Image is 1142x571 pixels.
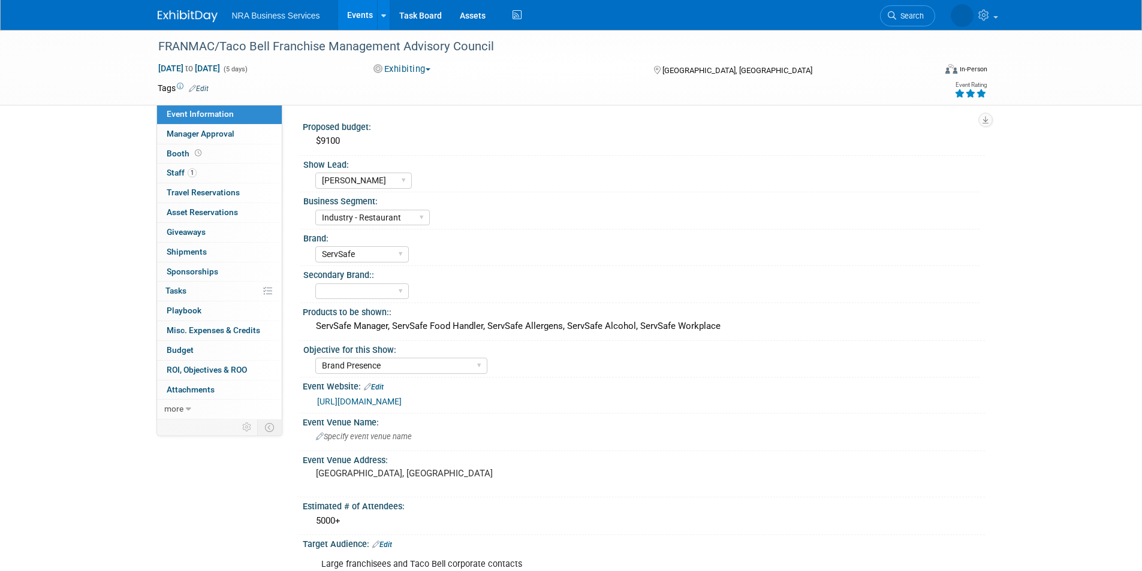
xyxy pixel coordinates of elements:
[303,535,985,551] div: Target Audience:
[167,129,234,138] span: Manager Approval
[303,229,980,244] div: Brand:
[165,286,186,295] span: Tasks
[303,192,980,207] div: Business Segment:
[157,282,282,301] a: Tasks
[312,132,976,150] div: $9100
[222,65,248,73] span: (5 days)
[157,321,282,340] a: Misc. Expenses & Credits
[369,63,435,75] button: Exhibiting
[167,149,204,158] span: Booth
[157,301,282,321] a: Playbook
[167,109,234,119] span: Event Information
[167,365,247,374] span: ROI, Objectives & ROO
[232,11,320,20] span: NRA Business Services
[189,84,209,93] a: Edit
[157,361,282,380] a: ROI, Objectives & ROO
[192,149,204,158] span: Booth not reserved yet
[951,4,974,27] img: Scott Anderson
[662,66,812,75] span: [GEOGRAPHIC_DATA], [GEOGRAPHIC_DATA]
[183,64,195,73] span: to
[157,400,282,419] a: more
[303,156,980,171] div: Show Lead:
[167,188,240,197] span: Travel Reservations
[167,207,238,217] span: Asset Reservations
[303,377,985,393] div: Event Website:
[954,82,987,88] div: Event Rating
[157,125,282,144] a: Manager Approval
[164,404,183,413] span: more
[167,267,218,276] span: Sponsorships
[364,383,384,391] a: Edit
[158,10,218,22] img: ExhibitDay
[303,266,980,281] div: Secondary Brand::
[188,168,197,177] span: 1
[257,419,282,435] td: Toggle Event Tabs
[303,451,985,466] div: Event Venue Address:
[157,380,282,400] a: Attachments
[896,11,924,20] span: Search
[237,419,258,435] td: Personalize Event Tab Strip
[167,227,206,237] span: Giveaways
[157,144,282,164] a: Booth
[154,36,917,58] div: FRANMAC/Taco Bell Franchise Management Advisory Council
[317,397,402,406] a: [URL][DOMAIN_NAME]
[157,105,282,124] a: Event Information
[303,303,985,318] div: Products to be shown::
[316,468,574,479] pre: [GEOGRAPHIC_DATA], [GEOGRAPHIC_DATA]
[167,247,207,256] span: Shipments
[303,118,985,133] div: Proposed budget:
[880,5,935,26] a: Search
[303,497,985,512] div: Estimated # of Attendees:
[157,341,282,360] a: Budget
[312,512,976,530] div: 5000+
[303,413,985,428] div: Event Venue Name:
[158,63,221,74] span: [DATE] [DATE]
[157,183,282,203] a: Travel Reservations
[157,164,282,183] a: Staff1
[157,243,282,262] a: Shipments
[945,64,957,74] img: Format-Inperson.png
[157,262,282,282] a: Sponsorships
[157,203,282,222] a: Asset Reservations
[959,65,987,74] div: In-Person
[316,432,412,441] span: Specify event venue name
[167,345,194,355] span: Budget
[312,317,976,336] div: ServSafe Manager, ServSafe Food Handler, ServSafe Allergens, ServSafe Alcohol, ServSafe Workplace
[167,385,215,394] span: Attachments
[167,168,197,177] span: Staff
[303,341,980,356] div: Objective for this Show:
[864,62,988,80] div: Event Format
[167,306,201,315] span: Playbook
[372,540,392,549] a: Edit
[158,82,209,94] td: Tags
[157,223,282,242] a: Giveaways
[167,325,260,335] span: Misc. Expenses & Credits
